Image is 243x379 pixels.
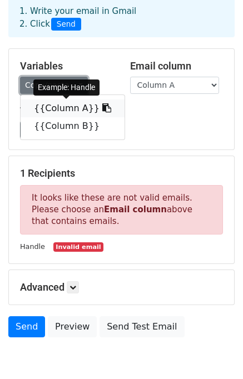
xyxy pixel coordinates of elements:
[53,242,103,252] small: Invalid email
[20,185,223,235] p: It looks like these are not valid emails. Please choose an above that contains emails.
[104,205,167,215] strong: Email column
[33,79,100,96] div: Example: Handle
[20,167,223,179] h5: 1 Recipients
[187,326,243,379] iframe: Chat Widget
[100,316,184,337] a: Send Test Email
[51,18,81,31] span: Send
[130,60,224,72] h5: Email column
[21,99,125,117] a: {{Column A}}
[8,316,45,337] a: Send
[21,117,125,135] a: {{Column B}}
[20,242,45,251] small: Handle
[187,326,243,379] div: 聊天小组件
[11,5,232,31] div: 1. Write your email in Gmail 2. Click
[48,316,97,337] a: Preview
[20,77,88,94] a: Copy/paste...
[20,60,113,72] h5: Variables
[20,281,223,293] h5: Advanced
